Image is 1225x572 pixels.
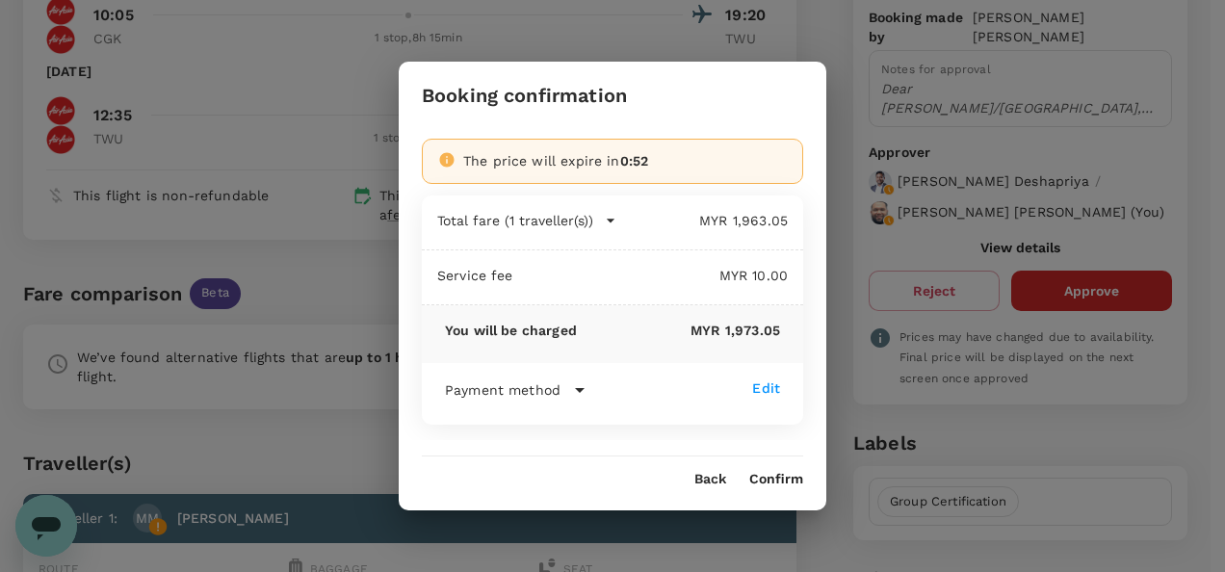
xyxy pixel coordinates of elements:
button: Back [694,472,726,487]
button: Total fare (1 traveller(s)) [437,211,616,230]
div: The price will expire in [463,151,787,170]
p: You will be charged [445,321,577,340]
p: Service fee [437,266,513,285]
p: MYR 10.00 [513,266,788,285]
span: 0:52 [620,153,649,169]
div: Edit [752,378,780,398]
button: Confirm [749,472,803,487]
p: Total fare (1 traveller(s)) [437,211,593,230]
h3: Booking confirmation [422,85,627,107]
p: MYR 1,963.05 [616,211,788,230]
p: MYR 1,973.05 [577,321,780,340]
p: Payment method [445,380,560,400]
